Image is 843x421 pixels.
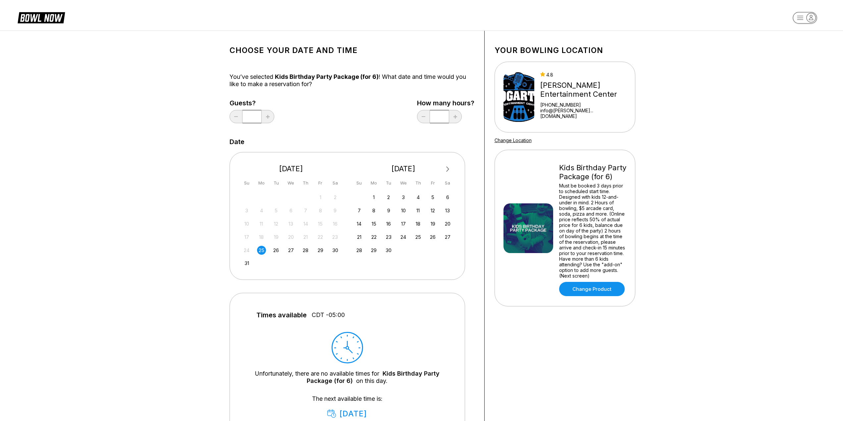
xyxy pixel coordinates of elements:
div: You’ve selected ! What date and time would you like to make a reservation for? [230,73,474,88]
div: Not available Friday, August 8th, 2025 [316,206,325,215]
div: Choose Thursday, September 11th, 2025 [414,206,423,215]
div: Choose Saturday, September 20th, 2025 [443,219,452,228]
div: Not available Tuesday, August 5th, 2025 [272,206,281,215]
div: Not available Wednesday, August 20th, 2025 [287,233,295,241]
div: Not available Saturday, August 9th, 2025 [331,206,340,215]
label: How many hours? [417,99,474,107]
div: Not available Tuesday, August 19th, 2025 [272,233,281,241]
div: Tu [272,179,281,187]
div: Choose Tuesday, September 30th, 2025 [384,246,393,255]
div: [PERSON_NAME] Entertainment Center [540,81,626,99]
div: Choose Friday, September 19th, 2025 [428,219,437,228]
div: [DATE] [327,409,367,418]
div: Choose Sunday, September 21st, 2025 [355,233,364,241]
div: Not available Monday, August 11th, 2025 [257,219,266,228]
div: Choose Wednesday, September 10th, 2025 [399,206,408,215]
div: Choose Wednesday, September 17th, 2025 [399,219,408,228]
div: Tu [384,179,393,187]
div: Not available Sunday, August 24th, 2025 [242,246,251,255]
span: Kids Birthday Party Package (for 6) [275,73,379,80]
div: Sa [331,179,340,187]
div: Sa [443,179,452,187]
div: [DATE] [352,164,455,173]
div: Th [301,179,310,187]
img: Bogart's Entertainment Center [503,72,534,122]
div: We [287,179,295,187]
div: month 2025-09 [354,192,453,255]
div: Choose Tuesday, September 16th, 2025 [384,219,393,228]
div: Choose Friday, September 5th, 2025 [428,193,437,202]
div: Choose Monday, September 22nd, 2025 [369,233,378,241]
div: Not available Thursday, August 21st, 2025 [301,233,310,241]
button: Next Month [443,164,453,175]
img: Kids Birthday Party Package (for 6) [503,203,553,253]
div: Must be booked 3 days prior to scheduled start time. Designed with kids 12-and-under in mind. 2 H... [559,183,626,279]
a: Change Product [559,282,625,296]
div: Mo [257,179,266,187]
div: Not available Sunday, August 10th, 2025 [242,219,251,228]
div: month 2025-08 [241,192,341,268]
a: Change Location [495,137,532,143]
div: Choose Sunday, September 28th, 2025 [355,246,364,255]
label: Guests? [230,99,274,107]
div: Choose Monday, September 15th, 2025 [369,219,378,228]
a: Kids Birthday Party Package (for 6) [307,370,440,384]
div: Kids Birthday Party Package (for 6) [559,163,626,181]
div: Choose Thursday, September 4th, 2025 [414,193,423,202]
div: Choose Monday, September 29th, 2025 [369,246,378,255]
div: Not available Wednesday, August 6th, 2025 [287,206,295,215]
div: Choose Monday, September 8th, 2025 [369,206,378,215]
div: Th [414,179,423,187]
div: Mo [369,179,378,187]
div: Choose Sunday, August 31st, 2025 [242,259,251,268]
div: Not available Friday, August 15th, 2025 [316,219,325,228]
div: Choose Monday, September 1st, 2025 [369,193,378,202]
div: Unfortunately, there are no available times for on this day. [250,370,445,385]
div: Not available Thursday, August 14th, 2025 [301,219,310,228]
div: Choose Thursday, September 25th, 2025 [414,233,423,241]
div: Choose Saturday, September 27th, 2025 [443,233,452,241]
div: Choose Friday, August 29th, 2025 [316,246,325,255]
div: Choose Wednesday, August 27th, 2025 [287,246,295,255]
div: Choose Sunday, September 14th, 2025 [355,219,364,228]
div: Choose Wednesday, September 3rd, 2025 [399,193,408,202]
div: Choose Saturday, August 30th, 2025 [331,246,340,255]
div: Fr [316,179,325,187]
div: Su [242,179,251,187]
div: Not available Monday, August 18th, 2025 [257,233,266,241]
div: Choose Wednesday, September 24th, 2025 [399,233,408,241]
h1: Choose your Date and time [230,46,474,55]
div: Choose Saturday, September 13th, 2025 [443,206,452,215]
span: Times available [256,311,307,319]
div: Not available Saturday, August 23rd, 2025 [331,233,340,241]
div: [PHONE_NUMBER] [540,102,626,108]
div: Choose Thursday, September 18th, 2025 [414,219,423,228]
div: Choose Monday, August 25th, 2025 [257,246,266,255]
div: Choose Tuesday, September 2nd, 2025 [384,193,393,202]
div: Choose Friday, September 12th, 2025 [428,206,437,215]
div: 4.8 [540,72,626,78]
div: The next available time is: [250,395,445,418]
div: Not available Thursday, August 7th, 2025 [301,206,310,215]
div: Not available Friday, August 22nd, 2025 [316,233,325,241]
div: Not available Saturday, August 2nd, 2025 [331,193,340,202]
div: Not available Sunday, August 17th, 2025 [242,233,251,241]
div: Not available Friday, August 1st, 2025 [316,193,325,202]
label: Date [230,138,244,145]
div: [DATE] [240,164,342,173]
div: Fr [428,179,437,187]
div: Choose Tuesday, September 23rd, 2025 [384,233,393,241]
div: Choose Sunday, September 7th, 2025 [355,206,364,215]
div: Choose Friday, September 26th, 2025 [428,233,437,241]
div: Choose Tuesday, August 26th, 2025 [272,246,281,255]
div: Choose Thursday, August 28th, 2025 [301,246,310,255]
div: Su [355,179,364,187]
div: Not available Sunday, August 3rd, 2025 [242,206,251,215]
div: Choose Saturday, September 6th, 2025 [443,193,452,202]
div: We [399,179,408,187]
div: Choose Tuesday, September 9th, 2025 [384,206,393,215]
div: Not available Tuesday, August 12th, 2025 [272,219,281,228]
h1: Your bowling location [495,46,635,55]
div: Not available Saturday, August 16th, 2025 [331,219,340,228]
span: CDT -05:00 [312,311,345,319]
